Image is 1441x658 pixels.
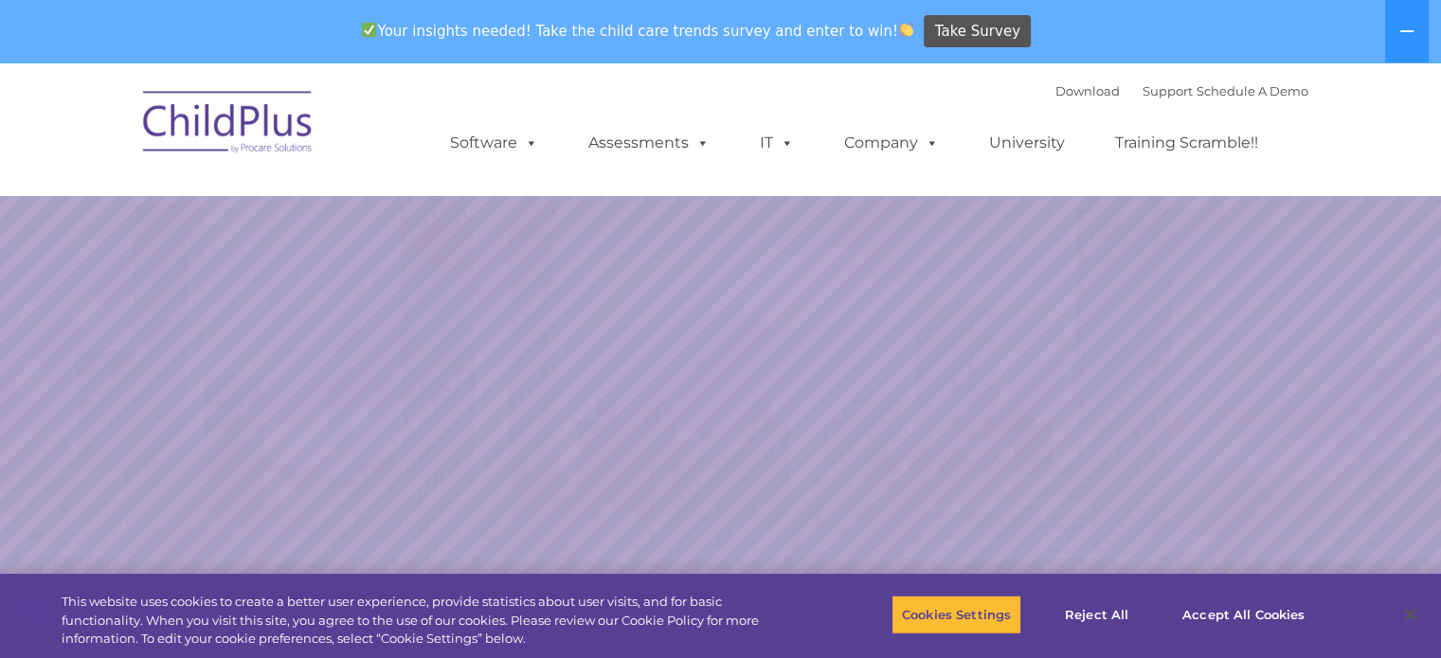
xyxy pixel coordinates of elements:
[980,491,1220,555] a: Learn More
[1055,83,1120,98] a: Download
[1172,595,1315,634] button: Accept All Cookies
[741,124,813,162] a: IT
[1055,83,1308,98] font: |
[1037,595,1156,634] button: Reject All
[1096,124,1277,162] a: Training Scramble!!
[892,595,1021,634] button: Cookies Settings
[569,124,729,162] a: Assessments
[924,15,1031,48] a: Take Survey
[825,124,958,162] a: Company
[431,124,557,162] a: Software
[362,23,376,37] img: ✅
[1197,83,1308,98] a: Schedule A Demo
[1390,594,1432,635] button: Close
[263,125,321,139] span: Last name
[899,23,913,37] img: 👏
[62,593,793,649] div: This website uses cookies to create a better user experience, provide statistics about user visit...
[970,124,1084,162] a: University
[134,78,323,172] img: ChildPlus by Procare Solutions
[1143,83,1193,98] a: Support
[263,203,344,217] span: Phone number
[935,15,1020,48] span: Take Survey
[354,12,922,49] span: Your insights needed! Take the child care trends survey and enter to win!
